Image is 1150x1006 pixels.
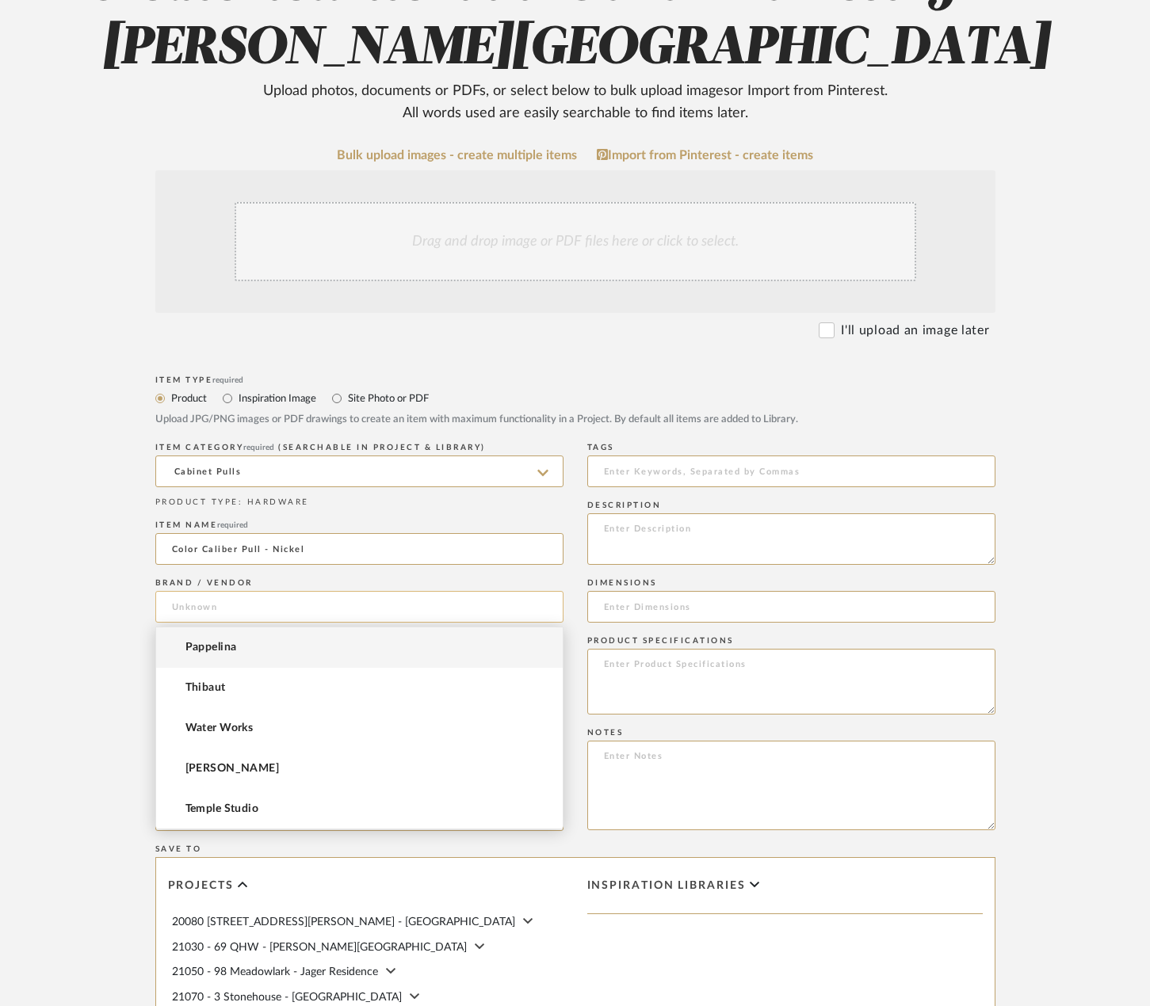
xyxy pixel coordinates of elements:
[346,390,429,407] label: Site Photo or PDF
[172,916,515,928] span: 20080 [STREET_ADDRESS][PERSON_NAME] - [GEOGRAPHIC_DATA]
[337,149,577,162] a: Bulk upload images - create multiple items
[155,497,564,509] div: PRODUCT TYPE
[587,591,995,623] input: Enter Dimensions
[239,498,309,506] span: : HARDWARE
[243,444,274,452] span: required
[587,455,995,487] input: Enter Keywords, Separated by Commas
[587,443,995,452] div: Tags
[172,992,402,1003] span: 21070 - 3 Stonehouse - [GEOGRAPHIC_DATA]
[155,844,995,854] div: Save To
[587,578,995,588] div: Dimensions
[212,376,243,384] span: required
[155,578,564,588] div: Brand / Vendor
[185,802,259,816] span: Temple Studio
[587,636,995,646] div: Product Specifications
[170,390,207,407] label: Product
[587,728,995,737] div: Notes
[185,722,254,735] span: Water Works
[587,501,995,510] div: Description
[237,390,316,407] label: Inspiration Image
[172,966,378,977] span: 21050 - 98 Meadowlark - Jager Residence
[172,942,467,953] span: 21030 - 69 QHW - [PERSON_NAME][GEOGRAPHIC_DATA]
[185,641,237,654] span: Pappelina
[155,455,564,487] input: Type a category to search and select
[185,681,226,695] span: Thibaut
[587,879,746,893] span: Inspiration libraries
[278,444,486,452] span: (Searchable in Project & Library)
[155,412,995,428] div: Upload JPG/PNG images or PDF drawings to create an item with maximum functionality in a Project. ...
[841,321,989,340] label: I'll upload an image later
[155,443,564,452] div: ITEM CATEGORY
[185,762,280,775] span: [PERSON_NAME]
[155,533,564,565] input: Enter Name
[168,879,234,893] span: Projects
[155,520,564,530] div: Item name
[155,375,995,385] div: Item Type
[155,591,564,623] input: Unknown
[217,521,248,529] span: required
[155,388,995,408] mat-radio-group: Select item type
[597,148,813,162] a: Import from Pinterest - create items
[250,80,900,124] div: Upload photos, documents or PDFs, or select below to bulk upload images or Import from Pinterest ...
